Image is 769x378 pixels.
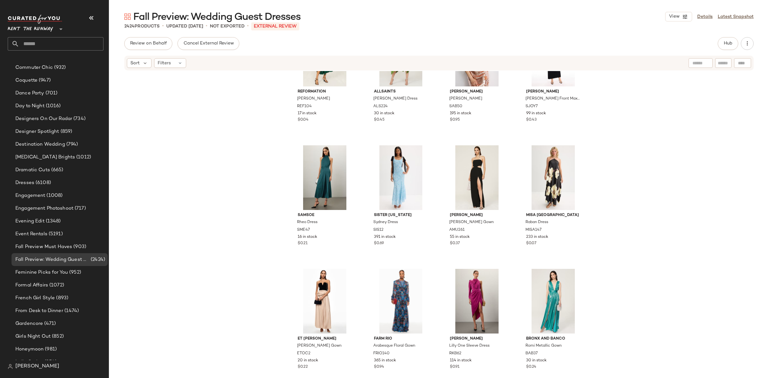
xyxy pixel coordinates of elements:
span: (852) [51,333,64,340]
span: Sister [US_STATE] [374,213,428,218]
span: $0.91 [450,364,459,370]
button: View [665,12,692,21]
span: BAB37 [525,351,538,357]
span: REF104 [297,104,312,109]
span: SME47 [297,227,310,233]
span: $0.24 [526,364,536,370]
span: 30 in stock [526,358,547,364]
span: Engagement [15,192,45,199]
span: SJOY7 [525,104,538,109]
span: (952) [68,269,81,276]
span: (947) [37,77,51,84]
span: Dance Party [15,90,44,97]
span: Cancel External Review [183,41,234,46]
img: FRIO140.jpg [369,269,433,334]
span: SAB50 [449,104,462,109]
span: View [669,14,680,19]
img: svg%3e [124,13,131,20]
span: Reformation [298,89,352,95]
span: Bronx and Banco [526,336,580,342]
button: Cancel External Review [178,37,239,50]
span: Rheo Dress [297,220,318,225]
span: Event Rentals [15,230,47,238]
span: Day to Night [15,102,45,110]
span: 99 in stock [526,111,546,117]
span: ETOC2 [297,351,310,357]
span: Indie Styles [15,358,43,366]
img: svg%3e [8,364,13,369]
span: (665) [50,166,63,174]
p: updated [DATE] [166,23,203,30]
span: Coquette [15,77,37,84]
span: 2424 [124,24,135,29]
span: Raban Dress [525,220,548,225]
img: RKB62.jpg [445,269,509,334]
span: Rent the Runway [8,22,53,33]
span: [PERSON_NAME] [297,96,330,102]
img: ETOC2.jpg [293,269,357,334]
span: $0.07 [526,241,536,246]
span: Romi Metallic Gown [525,343,562,349]
span: Dramatic Cuts [15,166,50,174]
span: 195 in stock [450,111,471,117]
span: Fall Preview Must Haves [15,243,72,251]
span: (6108) [34,179,51,187]
span: [MEDICAL_DATA] Brights [15,154,75,161]
span: RKB62 [449,351,461,357]
span: Designers On Our Radar [15,115,72,123]
img: AMU261.jpg [445,145,509,210]
span: Arabesque Floral Gown [373,343,415,349]
span: $0.94 [374,364,384,370]
div: Products [124,23,160,30]
span: (1072) [48,282,64,289]
span: AllSaints [374,89,428,95]
img: BAB37.jpg [521,269,585,334]
span: MISA147 [525,227,542,233]
span: Evening Edit [15,218,45,225]
span: $0.95 [450,117,460,123]
p: Not Exported [210,23,244,30]
span: Dresses [15,179,34,187]
span: Gardencore [15,320,43,327]
p: External REVIEW [251,22,299,30]
span: 391 in stock [374,234,396,240]
span: • [162,22,164,30]
span: [PERSON_NAME] [449,96,482,102]
span: Fall Preview: Wedding Guest Dresses [133,11,301,24]
span: [PERSON_NAME] Front Maxi Dress [525,96,580,102]
span: MISA [GEOGRAPHIC_DATA] [526,213,580,218]
span: (1012) [75,154,91,161]
span: [PERSON_NAME] Gown [449,220,494,225]
img: cfy_white_logo.C9jOOHJF.svg [8,15,62,24]
span: [PERSON_NAME] [15,363,59,370]
span: Hub [724,41,732,46]
span: 20 in stock [298,358,318,364]
span: • [206,22,207,30]
span: (354) [43,358,57,366]
span: Girls Night Out [15,333,51,340]
span: 16 in stock [298,234,317,240]
span: SIS12 [373,227,384,233]
span: Filters [158,60,171,67]
span: AMU261 [449,227,465,233]
span: Destination Wedding [15,141,65,148]
span: (2424) [89,256,105,263]
span: (893) [55,294,68,302]
span: [PERSON_NAME] [526,89,580,95]
span: Lilly One Sleeve Dress [449,343,490,349]
span: Sort [130,60,140,67]
span: (981) [44,346,57,353]
span: Sydney Dress [373,220,398,225]
span: • [247,22,249,30]
span: [PERSON_NAME] [450,336,504,342]
span: 30 in stock [374,111,394,117]
span: Commuter Chic [15,64,53,71]
img: MISA147.jpg [521,145,585,210]
span: ALS224 [373,104,388,109]
span: FRIO140 [373,351,390,357]
span: $0.37 [450,241,460,246]
img: SIS12.jpg [369,145,433,210]
span: (5191) [47,230,63,238]
span: Feminine Picks for You [15,269,68,276]
span: 17 in stock [298,111,317,117]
